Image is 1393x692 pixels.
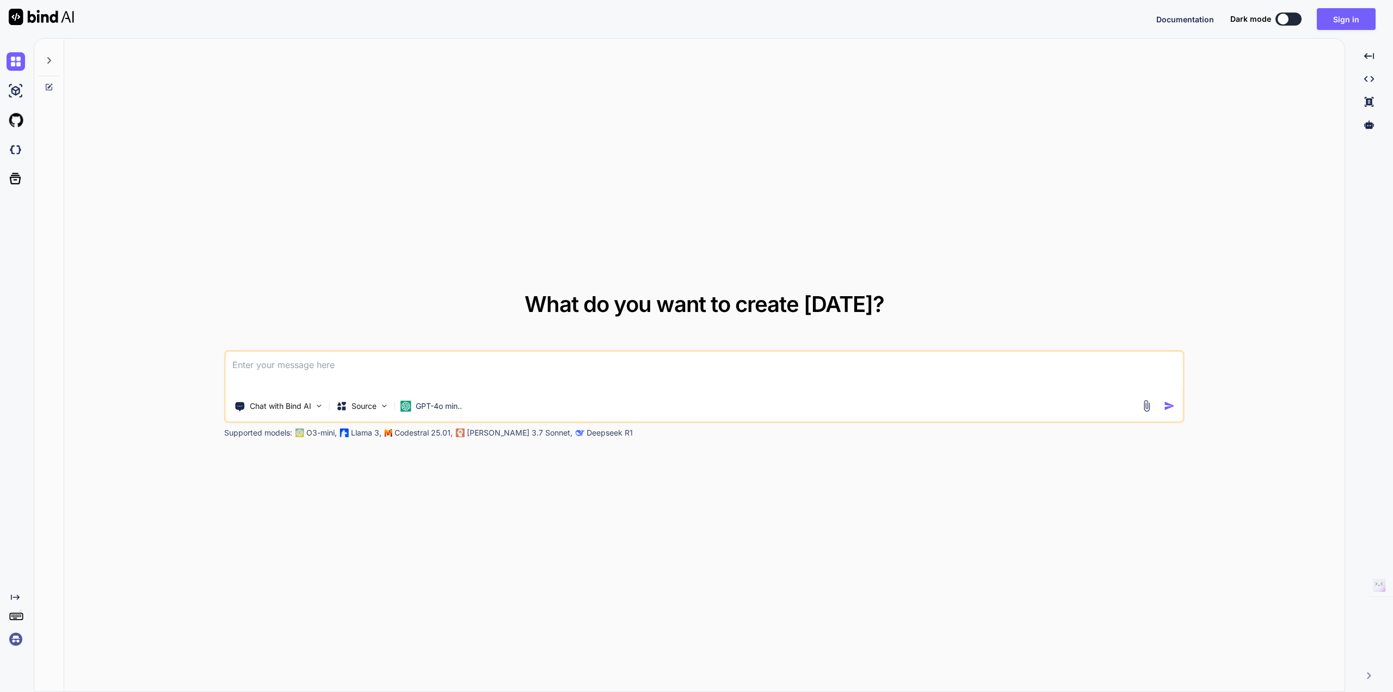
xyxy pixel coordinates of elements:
[1141,400,1153,412] img: attachment
[306,427,337,438] p: O3-mini,
[1317,8,1376,30] button: Sign in
[456,428,465,437] img: claude
[352,401,377,412] p: Source
[7,111,25,130] img: githubLight
[224,427,292,438] p: Supported models:
[525,291,884,317] span: What do you want to create [DATE]?
[351,427,381,438] p: Llama 3,
[295,428,304,437] img: GPT-4
[7,140,25,159] img: darkCloudIdeIcon
[467,427,572,438] p: [PERSON_NAME] 3.7 Sonnet,
[416,401,462,412] p: GPT-4o min..
[7,82,25,100] img: ai-studio
[385,429,392,437] img: Mistral-AI
[7,52,25,71] img: chat
[250,401,311,412] p: Chat with Bind AI
[1164,400,1175,412] img: icon
[587,427,633,438] p: Deepseek R1
[315,401,324,411] img: Pick Tools
[576,428,584,437] img: claude
[380,401,389,411] img: Pick Models
[7,630,25,648] img: signin
[9,9,74,25] img: Bind AI
[1230,14,1271,25] span: Dark mode
[400,401,411,412] img: GPT-4o mini
[340,428,349,437] img: Llama2
[395,427,453,438] p: Codestral 25.01,
[1156,15,1214,24] span: Documentation
[1156,14,1214,25] button: Documentation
